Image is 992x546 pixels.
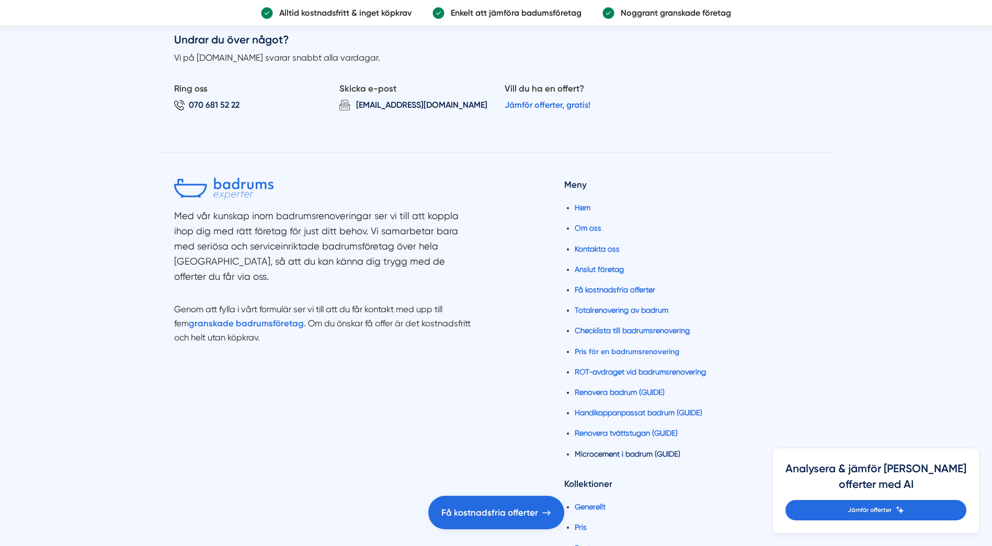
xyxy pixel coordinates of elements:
a: Kontakta oss [575,245,620,253]
a: Få kostnadsfria offerter [428,496,564,529]
a: Pris [575,523,587,531]
strong: granskade badrumsföretag [189,318,304,328]
p: Skicka e-post [339,82,488,99]
a: Hem [575,203,590,212]
a: Anslut företag [575,265,624,274]
a: Checklista till badrumsrenovering [575,326,690,335]
p: Noggrant granskade företag [614,6,731,19]
img: Badrumsexperter.se logotyp [174,178,273,200]
p: Enkelt att jämföra badumsföretag [444,6,581,19]
a: Generellt [575,503,606,511]
a: Handikappanpassat badrum (GUIDE) [575,408,702,417]
a: Jämför offerter [785,500,966,520]
a: Pris för en badrumsrenovering [575,347,679,356]
a: ROT-avdraget vid badrumsrenovering [575,368,706,376]
a: Renovera tvättstugan (GUIDE) [575,429,678,437]
a: 070 681 52 22 [174,100,323,110]
a: granskade badrumsföretag [189,318,304,328]
section: Med vår kunskap inom badrumsrenoveringar ser vi till att koppla ihop dig med rätt företag för jus... [174,208,475,289]
span: Få kostnadsfria offerter [441,506,538,520]
a: Microcement i badrum (GUIDE) [575,450,680,458]
span: Jämför offerter [848,505,892,515]
h4: Analysera & jämför [PERSON_NAME] offerter med AI [785,461,966,500]
span: 070 681 52 22 [189,100,240,110]
p: Ring oss [174,82,323,99]
a: Renovera badrum (GUIDE) [575,388,665,396]
a: Totalrenovering av badrum [575,306,668,314]
h4: Kollektioner [564,477,818,494]
h3: Undrar du över något? [174,32,818,51]
a: Om oss [575,224,601,232]
h4: Meny [564,178,818,195]
p: Alltid kostnadsfritt & inget köpkrav [273,6,412,19]
a: Jämför offerter, gratis! [505,100,590,110]
a: [EMAIL_ADDRESS][DOMAIN_NAME] [339,100,488,110]
p: Genom att fylla i vårt formulär ser vi till att du får kontakt med upp till fem . Om du önskar få... [174,289,475,345]
a: Få kostnadsfria offerter [575,286,655,294]
p: Vill du ha en offert? [505,82,653,99]
p: Vi på [DOMAIN_NAME] svarar snabbt alla vardagar. [174,51,818,65]
span: [EMAIL_ADDRESS][DOMAIN_NAME] [356,100,487,110]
